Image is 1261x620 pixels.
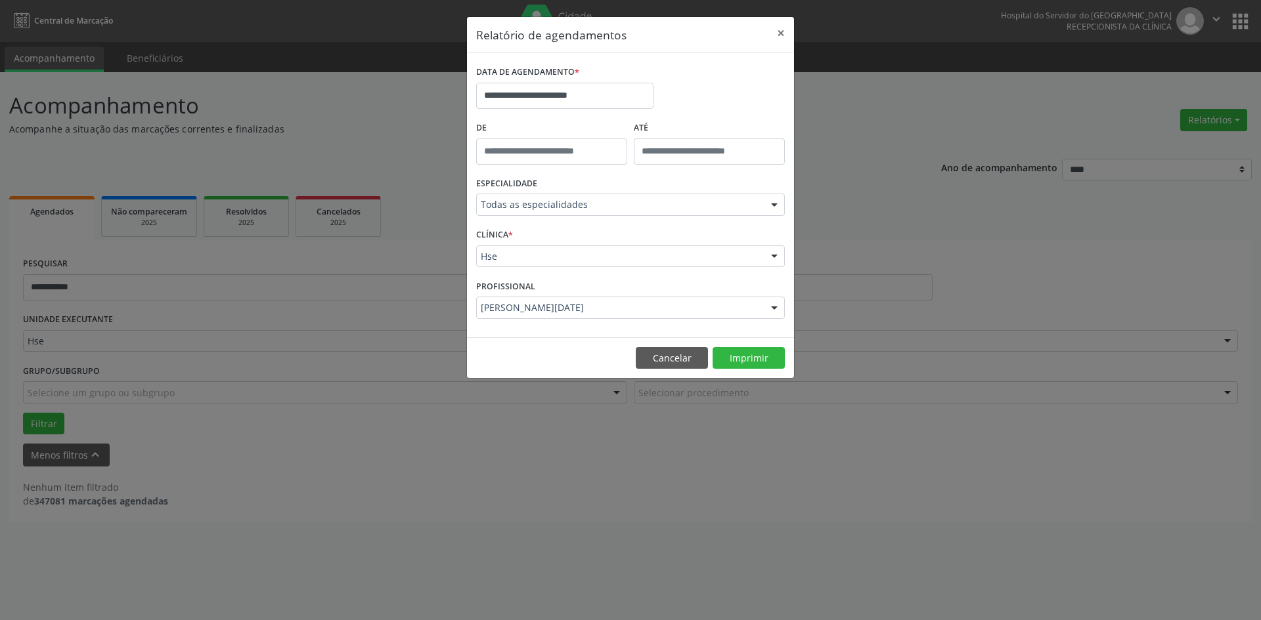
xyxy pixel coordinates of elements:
[636,347,708,369] button: Cancelar
[481,250,758,263] span: Hse
[476,225,513,245] label: CLÍNICA
[481,198,758,211] span: Todas as especialidades
[713,347,785,369] button: Imprimir
[634,118,785,138] label: ATÉ
[476,26,627,43] h5: Relatório de agendamentos
[476,174,537,194] label: ESPECIALIDADE
[476,276,535,297] label: PROFISSIONAL
[476,118,627,138] label: De
[481,301,758,314] span: [PERSON_NAME][DATE]
[476,62,579,83] label: DATA DE AGENDAMENTO
[768,17,794,49] button: Close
